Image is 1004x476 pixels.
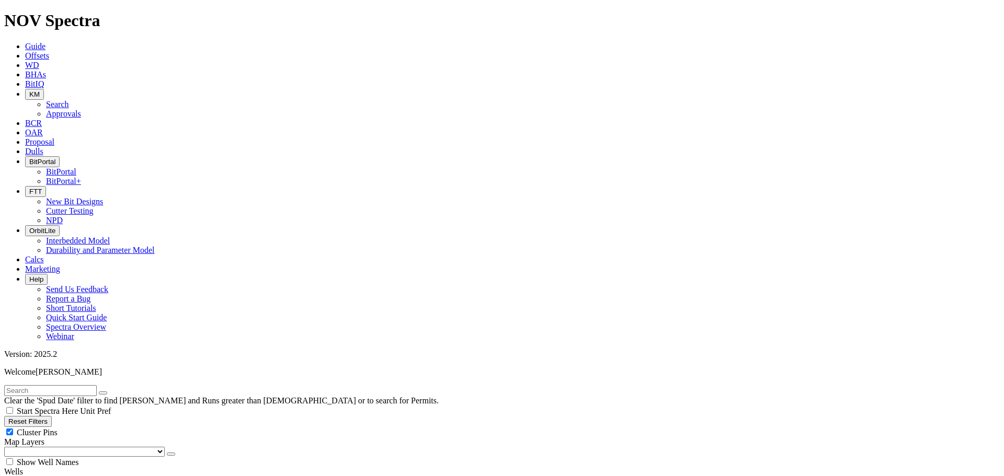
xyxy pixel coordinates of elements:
[29,275,43,283] span: Help
[17,458,78,467] span: Show Well Names
[4,437,44,446] span: Map Layers
[17,407,78,415] span: Start Spectra Here
[17,428,58,437] span: Cluster Pins
[25,51,49,60] a: Offsets
[46,100,69,109] a: Search
[46,294,90,303] a: Report a Bug
[25,255,44,264] a: Calcs
[25,119,42,127] a: BCR
[25,147,43,156] a: Dulls
[46,304,96,312] a: Short Tutorials
[25,137,54,146] a: Proposal
[4,396,439,405] span: Clear the 'Spud Date' filter to find [PERSON_NAME] and Runs greater than [DEMOGRAPHIC_DATA] or to...
[4,11,1000,30] h1: NOV Spectra
[46,246,155,254] a: Durability and Parameter Model
[25,89,44,100] button: KM
[25,225,60,236] button: OrbitLite
[6,407,13,414] input: Start Spectra Here
[46,216,63,225] a: NPD
[25,42,45,51] a: Guide
[25,128,43,137] a: OAR
[46,197,103,206] a: New Bit Designs
[4,385,97,396] input: Search
[25,156,60,167] button: BitPortal
[25,70,46,79] a: BHAs
[36,367,102,376] span: [PERSON_NAME]
[46,322,106,331] a: Spectra Overview
[25,61,39,69] a: WD
[4,416,52,427] button: Reset Filters
[29,158,55,166] span: BitPortal
[46,313,107,322] a: Quick Start Guide
[25,79,44,88] a: BitIQ
[46,285,108,294] a: Send Us Feedback
[4,350,1000,359] div: Version: 2025.2
[46,332,74,341] a: Webinar
[46,177,81,185] a: BitPortal+
[4,367,1000,377] p: Welcome
[29,227,55,235] span: OrbitLite
[46,109,81,118] a: Approvals
[46,167,76,176] a: BitPortal
[46,206,94,215] a: Cutter Testing
[25,186,46,197] button: FTT
[46,236,110,245] a: Interbedded Model
[25,264,60,273] a: Marketing
[29,188,42,195] span: FTT
[25,274,48,285] button: Help
[29,90,40,98] span: KM
[80,407,111,415] span: Unit Pref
